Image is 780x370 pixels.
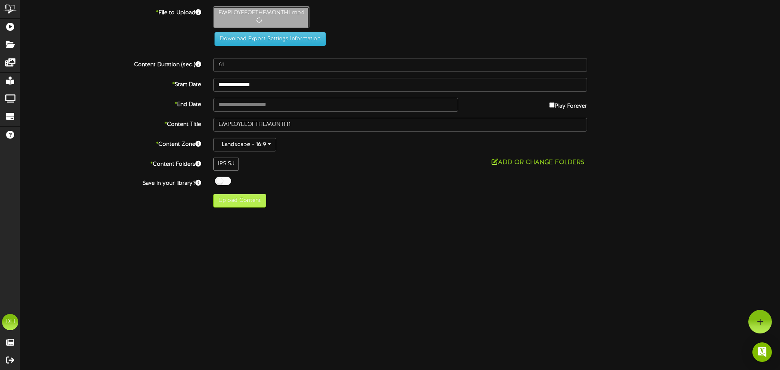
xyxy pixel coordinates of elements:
label: Start Date [14,78,207,89]
div: DH [2,314,18,330]
a: Download Export Settings Information [210,36,326,42]
button: Upload Content [213,194,266,208]
label: End Date [14,98,207,109]
label: Content Title [14,118,207,129]
button: Download Export Settings Information [214,32,326,46]
label: Content Zone [14,138,207,149]
input: Play Forever [549,102,555,108]
input: Title of this Content [213,118,587,132]
div: Open Intercom Messenger [752,342,772,362]
label: Content Folders [14,158,207,169]
label: File to Upload [14,6,207,17]
div: IPS SJ [213,158,239,171]
button: Landscape - 16:9 [213,138,276,151]
button: Add or Change Folders [489,158,587,168]
label: Save in your library? [14,177,207,188]
label: Content Duration (sec.) [14,58,207,69]
label: Play Forever [549,98,587,110]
